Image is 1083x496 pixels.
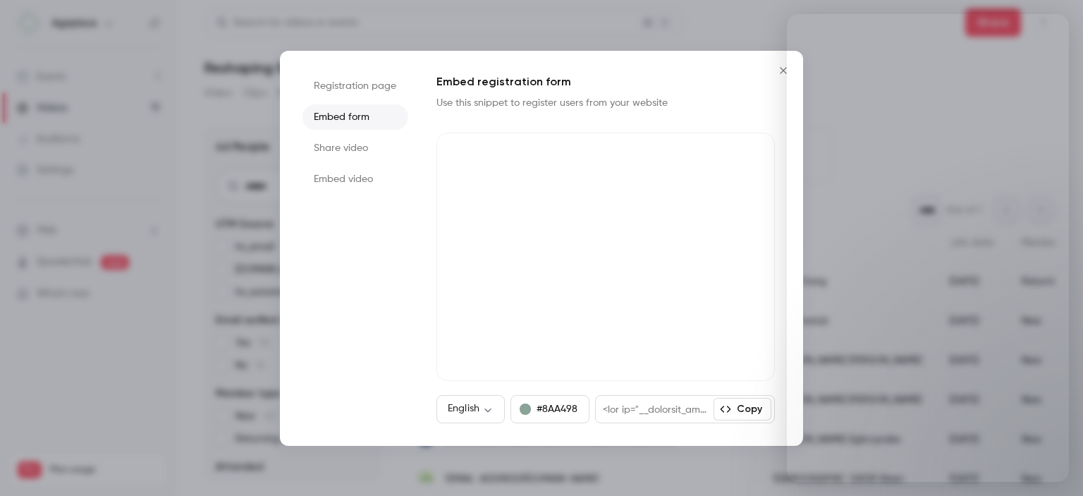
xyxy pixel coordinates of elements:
[596,396,714,423] div: <lor ip="__dolorsit_ametconsecte_a36e2s4d-41e0-2t7i-u2l4-4etdo9m7al0e" admin="venia: 431%; quisno...
[510,395,589,423] button: #8AA498
[302,73,408,99] li: Registration page
[302,135,408,161] li: Share video
[302,104,408,130] li: Embed form
[302,167,408,192] li: Embed video
[436,401,505,416] div: English
[714,398,771,421] button: Copy
[436,73,775,90] h1: Embed registration form
[787,14,1069,482] iframe: Intercom live chat
[436,133,775,381] iframe: Contrast registration form
[769,56,797,85] button: Close
[436,96,690,110] p: Use this snippet to register users from your website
